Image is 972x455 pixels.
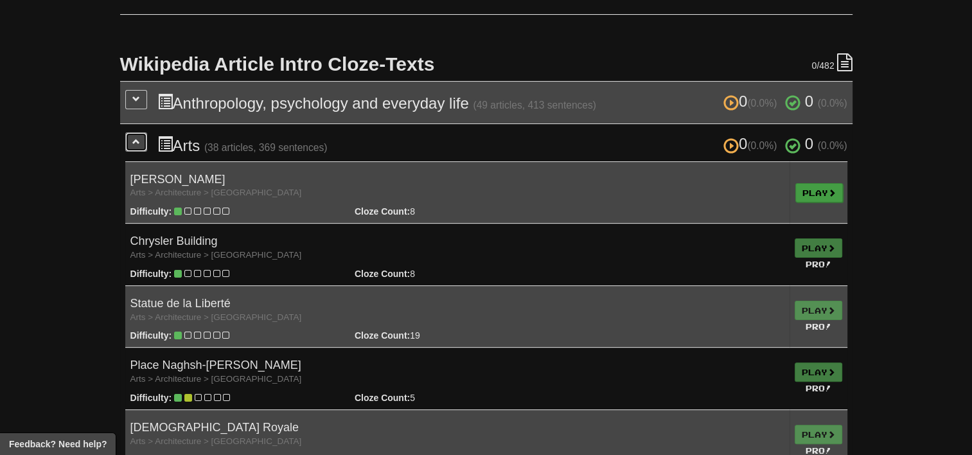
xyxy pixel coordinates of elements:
[130,250,302,260] small: Arts > Architecture > [GEOGRAPHIC_DATA]
[120,53,853,75] h2: Wikipedia Article Intro Cloze-Texts
[818,98,847,109] small: (0.0%)
[806,260,831,269] small: Pro!
[805,135,813,152] span: 0
[204,142,328,153] small: (38 articles, 369 sentences)
[805,93,813,110] span: 0
[130,359,784,385] h4: Place Naghsh-[PERSON_NAME]
[473,100,596,111] small: (49 articles, 413 sentences)
[747,98,777,109] small: (0.0%)
[130,374,302,384] small: Arts > Architecture > [GEOGRAPHIC_DATA]
[130,298,784,323] h4: Statue de la Liberté
[355,330,410,341] strong: Cloze Count:
[157,93,847,112] h3: Anthropology, psychology and everyday life
[130,330,172,341] strong: Difficulty:
[818,140,847,151] small: (0.0%)
[130,269,172,279] strong: Difficulty:
[355,206,410,217] strong: Cloze Count:
[130,393,172,403] strong: Difficulty:
[795,183,843,202] a: Play
[355,269,410,279] strong: Cloze Count:
[355,393,410,403] strong: Cloze Count:
[806,384,831,393] small: Pro!
[723,93,781,110] span: 0
[130,235,784,261] h4: Chrysler Building
[811,60,817,71] span: 0
[130,312,302,322] small: Arts > Architecture > [GEOGRAPHIC_DATA]
[157,136,847,154] h3: Arts
[345,391,513,404] div: 5
[130,436,302,446] small: Arts > Architecture > [GEOGRAPHIC_DATA]
[130,422,784,447] h4: [DEMOGRAPHIC_DATA] Royale
[723,135,781,152] span: 0
[130,174,784,199] h4: [PERSON_NAME]
[811,53,852,72] div: /482
[345,267,513,280] div: 8
[130,206,172,217] strong: Difficulty:
[130,188,302,197] small: Arts > Architecture > [GEOGRAPHIC_DATA]
[806,446,831,455] small: Pro!
[806,322,831,331] small: Pro!
[345,329,513,342] div: 19
[345,205,513,218] div: 8
[747,140,777,151] small: (0.0%)
[9,438,107,451] span: Open feedback widget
